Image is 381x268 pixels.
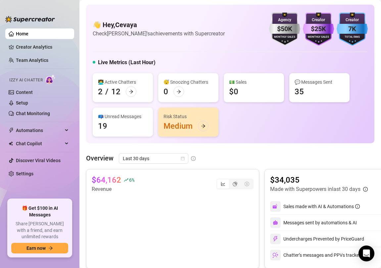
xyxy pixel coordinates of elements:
[111,86,120,97] div: 12
[181,156,185,160] span: calendar
[16,58,48,63] a: Team Analytics
[229,78,279,86] div: 💵 Sales
[86,153,114,163] article: Overview
[124,178,128,182] span: rise
[16,138,63,149] span: Chat Copilot
[5,16,55,22] img: logo-BBDzfeDw.svg
[98,86,103,97] div: 2
[123,154,184,163] span: Last 30 days
[98,121,107,131] div: 19
[201,124,206,128] span: arrow-right
[16,158,61,163] a: Discover Viral Videos
[303,17,334,23] div: Creator
[11,205,68,218] span: 🎁 Get $100 in AI Messages
[283,203,360,210] div: Sales made with AI & Automations
[270,175,368,185] article: $34,035
[233,182,237,186] span: pie-chart
[272,252,278,258] img: svg%3e
[295,86,304,97] div: 35
[221,182,225,186] span: line-chart
[303,35,334,39] div: Monthly Sales
[337,35,368,39] div: Total Fans
[16,100,28,106] a: Setup
[45,74,56,84] img: AI Chatter
[355,204,360,209] span: info-circle
[270,250,361,260] div: Chatter’s messages and PPVs tracked
[229,86,238,97] div: $0
[270,185,360,193] article: Made with Superpowers in last 30 days
[176,89,181,94] span: arrow-right
[272,236,278,242] img: svg%3e
[26,246,46,251] span: Earn now
[48,246,53,250] span: arrow-right
[269,24,300,34] div: $50K
[93,29,225,38] article: Check [PERSON_NAME]'s achievements with Supercreator
[337,13,368,46] img: blue-badge-DgoSNQY1.svg
[295,78,344,86] div: 💬 Messages Sent
[164,78,213,86] div: 😴 Snoozing Chatters
[9,77,43,83] span: Izzy AI Chatter
[11,243,68,253] button: Earn nowarrow-right
[272,203,278,209] img: svg%3e
[16,111,50,116] a: Chat Monitoring
[11,221,68,240] span: Share [PERSON_NAME] with a friend, and earn unlimited rewards
[245,182,249,186] span: dollar-circle
[270,234,364,244] div: Undercharges Prevented by PriceGuard
[98,78,148,86] div: 👩‍💻 Active Chatters
[337,24,368,34] div: 7K
[164,86,168,97] div: 0
[269,35,300,39] div: Monthly Sales
[363,187,368,192] span: info-circle
[273,220,278,225] img: svg%3e
[98,113,148,120] div: 📪 Unread Messages
[16,125,63,136] span: Automations
[164,113,213,120] div: Risk Status
[9,141,13,146] img: Chat Copilot
[303,13,334,46] img: purple-badge-B9DA21FR.svg
[129,89,133,94] span: arrow-right
[16,42,69,52] a: Creator Analytics
[269,17,300,23] div: Agency
[129,177,134,183] span: 6 %
[92,175,121,185] article: $64,162
[9,128,14,133] span: thunderbolt
[16,90,33,95] a: Content
[16,171,33,176] a: Settings
[191,156,196,161] span: info-circle
[270,217,357,228] div: Messages sent by automations & AI
[216,179,254,189] div: segmented control
[358,246,374,261] div: Open Intercom Messenger
[337,17,368,23] div: Creator
[303,24,334,34] div: $25K
[93,20,225,29] h4: 👋 Hey, Cevaya
[92,185,134,193] article: Revenue
[16,31,28,36] a: Home
[269,13,300,46] img: silver-badge-roxG0hHS.svg
[98,59,156,67] h5: Live Metrics (Last Hour)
